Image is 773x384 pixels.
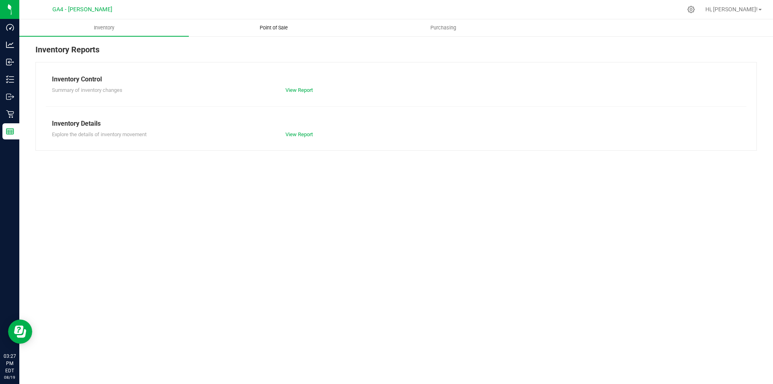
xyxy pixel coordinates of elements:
span: Inventory [83,24,125,31]
p: 03:27 PM EDT [4,353,16,374]
div: Inventory Control [52,75,740,84]
a: View Report [285,131,313,137]
span: Hi, [PERSON_NAME]! [705,6,758,12]
iframe: Resource center [8,320,32,344]
inline-svg: Retail [6,110,14,118]
p: 08/19 [4,374,16,380]
inline-svg: Analytics [6,41,14,49]
a: Purchasing [358,19,528,36]
span: GA4 - [PERSON_NAME] [52,6,112,13]
inline-svg: Inbound [6,58,14,66]
span: Explore the details of inventory movement [52,131,147,137]
a: Point of Sale [189,19,358,36]
a: View Report [285,87,313,93]
div: Inventory Reports [35,44,757,62]
inline-svg: Dashboard [6,23,14,31]
span: Point of Sale [249,24,299,31]
div: Inventory Details [52,119,740,129]
a: Inventory [19,19,189,36]
span: Purchasing [420,24,467,31]
inline-svg: Inventory [6,75,14,83]
inline-svg: Outbound [6,93,14,101]
div: Manage settings [686,6,696,13]
span: Summary of inventory changes [52,87,122,93]
inline-svg: Reports [6,127,14,135]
